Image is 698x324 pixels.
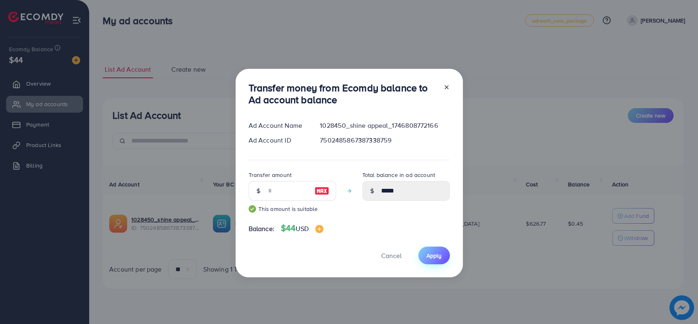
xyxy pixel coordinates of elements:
h3: Transfer money from Ecomdy balance to Ad account balance [249,82,437,106]
h4: $44 [281,223,323,233]
label: Total balance in ad account [362,171,435,179]
div: Ad Account ID [242,136,314,145]
div: Ad Account Name [242,121,314,130]
span: USD [296,224,308,233]
button: Cancel [371,247,412,264]
div: 7502485867387338759 [313,136,456,145]
img: image [314,186,329,196]
img: guide [249,205,256,213]
span: Balance: [249,224,274,233]
small: This amount is suitable [249,205,336,213]
button: Apply [418,247,450,264]
div: 1028450_shine appeal_1746808772166 [313,121,456,130]
img: image [315,225,323,233]
span: Cancel [381,251,402,260]
label: Transfer amount [249,171,292,179]
span: Apply [426,251,442,260]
